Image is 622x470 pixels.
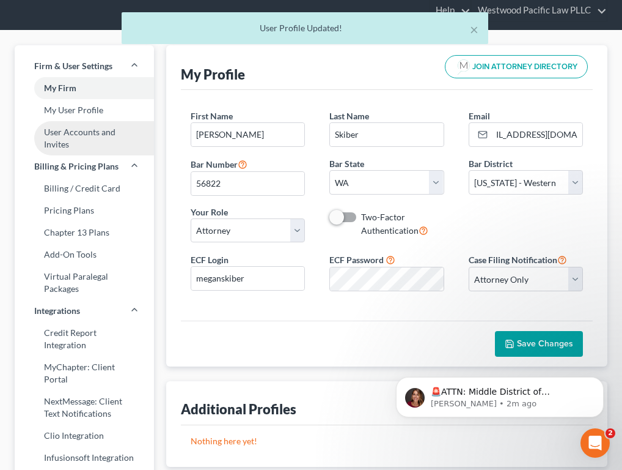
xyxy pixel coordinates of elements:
span: Firm & User Settings [34,60,112,72]
button: JOIN ATTORNEY DIRECTORY [445,55,588,78]
a: Infusionsoft Integration [15,447,154,469]
button: × [470,22,478,37]
a: Pricing Plans [15,200,154,222]
div: My Profile [181,65,245,83]
span: 2 [606,428,615,438]
a: Add-On Tools [15,244,154,266]
div: User Profile Updated! [131,22,478,34]
label: ECF Login [191,253,229,266]
input: Enter first name... [191,123,305,146]
input: Enter last name... [330,123,444,146]
a: Chapter 13 Plans [15,222,154,244]
a: Integrations [15,300,154,322]
a: NextMessage: Client Text Notifications [15,390,154,425]
a: User Accounts and Invites [15,121,154,155]
img: modern-attorney-logo-488310dd42d0e56951fffe13e3ed90e038bc441dd813d23dff0c9337a977f38e.png [455,58,472,75]
a: Clio Integration [15,425,154,447]
a: Billing & Pricing Plans [15,155,154,177]
span: First Name [191,111,233,121]
span: Your Role [191,207,228,217]
span: Two-Factor Authentication [361,212,419,236]
label: Bar Number [191,157,247,171]
span: JOIN ATTORNEY DIRECTORY [472,63,577,71]
a: Virtual Paralegal Packages [15,266,154,300]
label: ECF Password [329,253,384,266]
input: Enter email... [492,123,583,146]
span: Integrations [34,305,80,317]
a: My Firm [15,77,154,99]
div: Additional Profiles [181,400,296,418]
iframe: Intercom live chat [580,428,610,458]
a: Billing / Credit Card [15,177,154,200]
input: Enter ecf login... [191,267,305,290]
span: Last Name [329,111,369,121]
button: Save Changes [495,331,583,357]
label: Case Filing Notification [469,252,567,267]
a: My User Profile [15,99,154,121]
span: Email [469,111,490,121]
span: Save Changes [517,338,573,349]
a: Firm & User Settings [15,55,154,77]
span: Billing & Pricing Plans [34,160,119,173]
p: Nothing here yet! [191,435,584,447]
iframe: Intercom notifications message [378,351,622,437]
label: Bar State [329,157,364,170]
a: MyChapter: Client Portal [15,356,154,390]
label: Bar District [469,157,513,170]
a: Credit Report Integration [15,322,154,356]
input: # [191,172,305,195]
